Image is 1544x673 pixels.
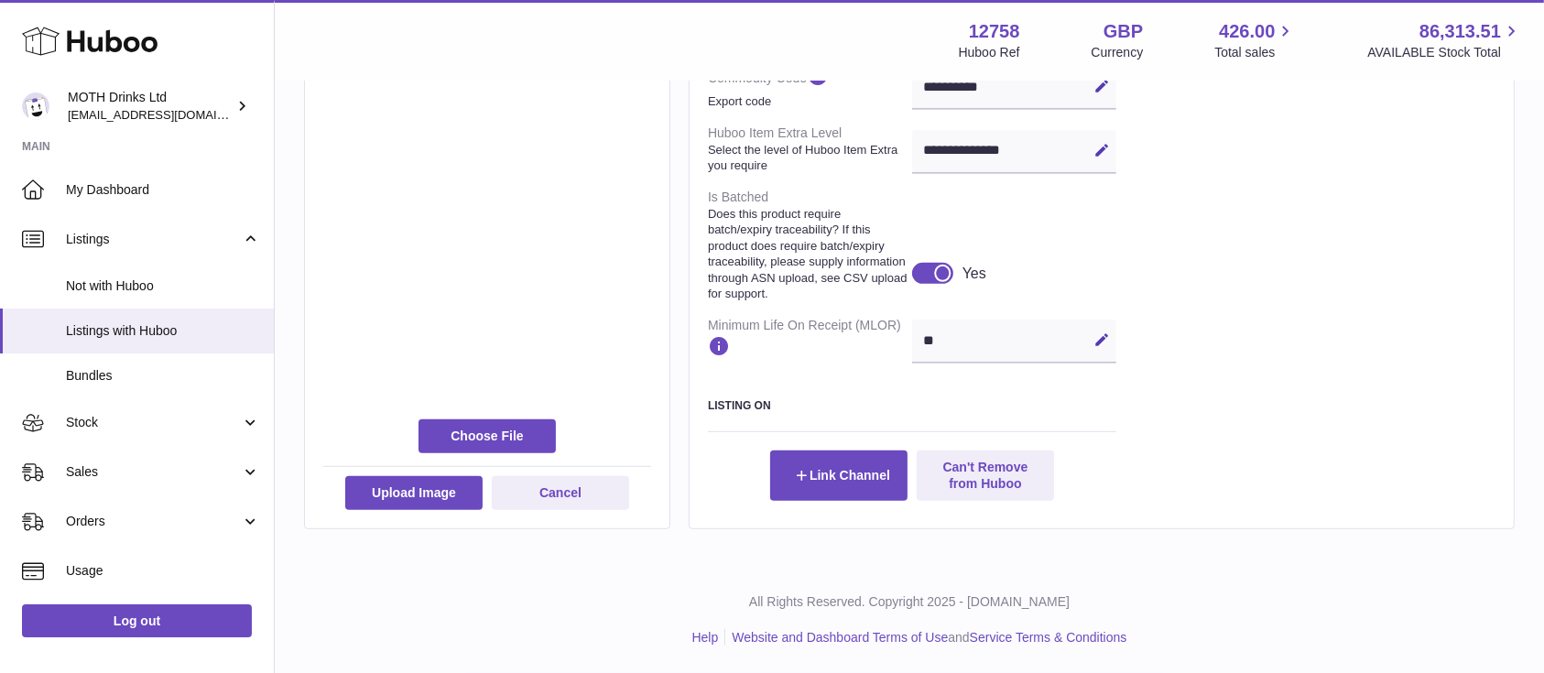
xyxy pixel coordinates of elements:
div: Currency [1092,44,1144,61]
div: MOTH Drinks Ltd [68,89,233,124]
p: All Rights Reserved. Copyright 2025 - [DOMAIN_NAME] [289,593,1529,611]
img: internalAdmin-12758@internal.huboo.com [22,92,49,120]
span: Bundles [66,367,260,385]
span: Stock [66,414,241,431]
span: Total sales [1214,44,1296,61]
span: Sales [66,463,241,481]
li: and [725,629,1126,646]
button: Upload Image [345,476,483,509]
a: 86,313.51 AVAILABLE Stock Total [1367,19,1522,61]
dt: Is Batched [708,181,912,309]
strong: 12758 [969,19,1020,44]
span: Choose File [419,419,556,452]
button: Can't Remove from Huboo [917,450,1054,500]
strong: GBP [1104,19,1143,44]
dt: Minimum Life On Receipt (MLOR) [708,309,912,371]
span: Usage [66,562,260,580]
a: Website and Dashboard Terms of Use [732,630,948,645]
span: Orders [66,513,241,530]
strong: Select the level of Huboo Item Extra you require [708,142,908,174]
strong: Does this product require batch/expiry traceability? If this product does require batch/expiry tr... [708,206,908,302]
span: Not with Huboo [66,277,260,295]
h3: Listing On [708,398,1116,413]
dt: Huboo Item Extra Level [708,117,912,181]
span: Listings with Huboo [66,322,260,340]
a: Help [692,630,719,645]
span: AVAILABLE Stock Total [1367,44,1522,61]
button: Link Channel [770,450,908,500]
div: Huboo Ref [959,44,1020,61]
span: 86,313.51 [1419,19,1501,44]
div: Yes [962,264,986,284]
button: Cancel [492,476,629,509]
a: Log out [22,604,252,637]
span: [EMAIL_ADDRESS][DOMAIN_NAME] [68,107,269,122]
a: Service Terms & Conditions [970,630,1127,645]
strong: Export code [708,93,908,110]
a: 426.00 Total sales [1214,19,1296,61]
span: Listings [66,231,241,248]
span: 426.00 [1219,19,1275,44]
dt: Commodity Code [708,57,912,117]
span: My Dashboard [66,181,260,199]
